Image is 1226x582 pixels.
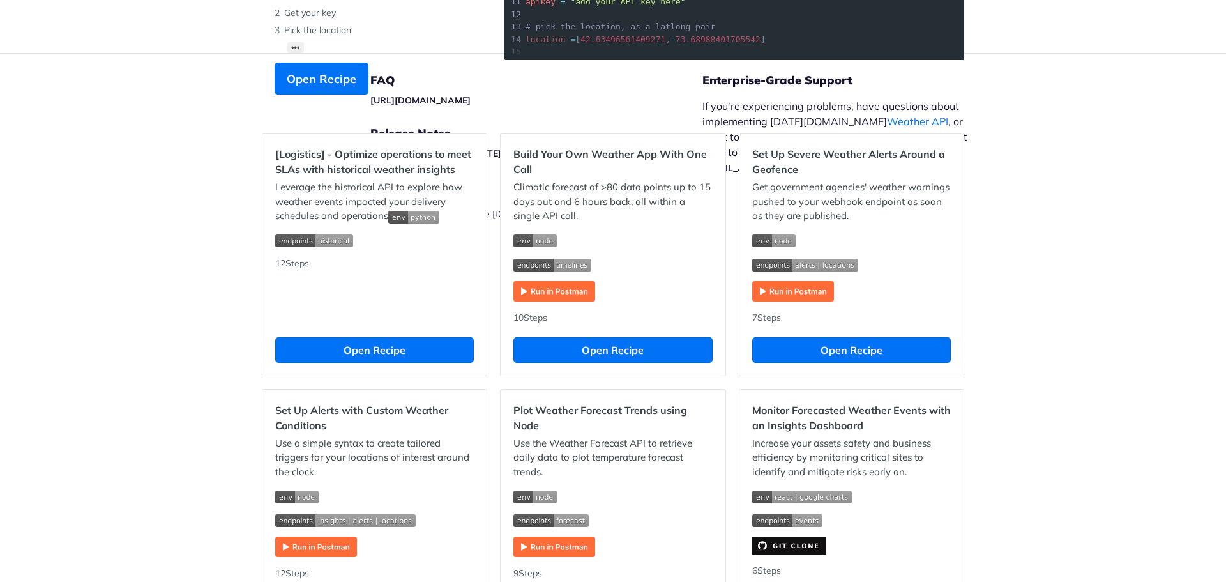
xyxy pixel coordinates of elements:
[513,257,712,272] span: Expand image
[275,540,357,552] a: Expand image
[752,489,951,503] span: Expand image
[275,337,474,363] button: Open Recipe
[513,146,712,177] h2: Build Your Own Weather App With One Call
[388,211,439,224] img: env
[513,513,712,528] span: Expand image
[513,491,557,503] img: env
[275,537,357,557] img: Run in Postman
[275,513,474,528] span: Expand image
[287,42,304,53] button: •••
[752,257,951,272] span: Expand image
[752,491,852,503] img: env
[752,514,822,527] img: endpoint
[752,284,834,296] a: Expand image
[275,146,474,177] h2: [Logistics] - Optimize operations to meet SLAs with historical weather insights
[275,567,474,580] div: 12 Steps
[513,514,589,527] img: endpoint
[513,233,712,248] span: Expand image
[275,514,416,527] img: endpoint
[513,436,712,480] p: Use the Weather Forecast API to retrieve daily data to plot temperature forecast trends.
[513,489,712,503] span: Expand image
[513,402,712,433] h2: Plot Weather Forecast Trends using Node
[752,564,951,580] div: 6 Steps
[275,436,474,480] p: Use a simple syntax to create tailored triggers for your locations of interest around the clock.
[752,259,858,272] img: endpoint
[752,281,834,302] img: Run in Postman
[752,233,951,248] span: Expand image
[275,63,368,95] button: Open Recipe
[513,540,595,552] a: Expand image
[275,180,474,224] p: Leverage the historical API to explore how weather events impacted your delivery schedules and op...
[752,234,796,247] img: env
[275,4,479,22] li: Get your key
[370,126,702,141] h5: Release Notes
[275,491,319,503] img: env
[752,180,951,224] p: Get government agencies' weather warnings pushed to your webhook endpoint as soon as they are pub...
[513,284,595,296] a: Expand image
[275,234,353,247] img: endpoint
[752,146,951,177] h2: Set Up Severe Weather Alerts Around a Geofence
[513,234,557,247] img: env
[752,537,826,555] img: clone
[752,402,951,433] h2: Monitor Forecasted Weather Events with an Insights Dashboard
[513,259,591,272] img: endpoint
[513,567,712,580] div: 9 Steps
[287,70,356,88] span: Open Recipe
[275,489,474,503] span: Expand image
[275,402,474,433] h2: Set Up Alerts with Custom Weather Conditions
[752,311,951,325] div: 7 Steps
[513,537,595,557] img: Run in Postman
[275,22,479,39] li: Pick the location
[752,539,826,551] a: Expand image
[752,513,951,528] span: Expand image
[513,311,712,325] div: 10 Steps
[388,210,439,222] span: Expand image
[513,281,595,302] img: Run in Postman
[513,180,712,224] p: Climatic forecast of >80 data points up to 15 days out and 6 hours back, all within a single API ...
[275,257,474,325] div: 12 Steps
[887,115,948,128] a: Weather API
[752,337,951,363] button: Open Recipe
[752,436,951,480] p: Increase your assets safety and business efficiency by monitoring critical sites to identify and ...
[513,337,712,363] button: Open Recipe
[275,233,474,248] span: Expand image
